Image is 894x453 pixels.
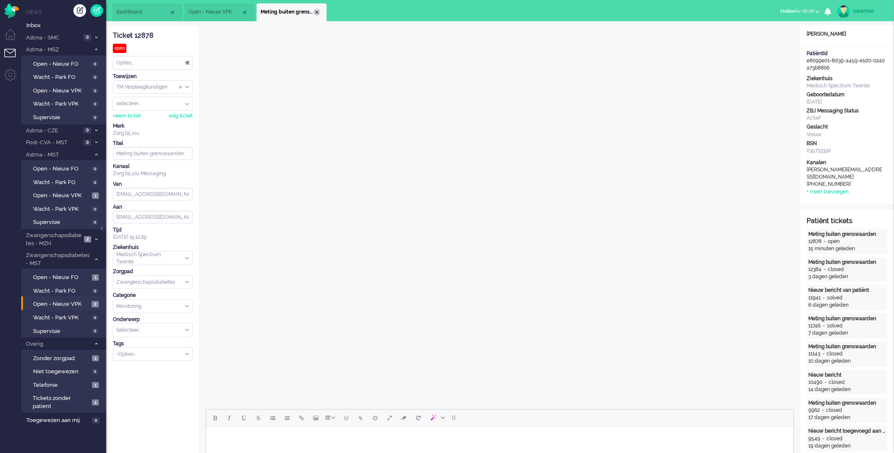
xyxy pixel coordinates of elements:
a: Supervisie 0 [25,112,105,122]
div: neem ticket [113,112,141,120]
span: Wacht - Park FO [33,179,89,187]
body: Rich Text Area. Press ALT-0 for help. [3,3,584,18]
div: - [820,407,827,414]
span: Tickets zonder patient [33,394,90,410]
span: Open - Nieuw VPK [188,8,241,16]
div: open [113,44,126,53]
div: 6 dagen geleden [809,302,886,309]
span: Telefonie [33,381,90,389]
span: dashboard [116,8,169,16]
div: Tijd [113,226,193,234]
span: 1 [92,274,99,281]
button: Italic [222,411,237,425]
div: Aan [113,204,193,211]
span: Toegewezen aan mij [26,417,90,425]
div: 11143 [809,350,821,358]
div: solved [827,322,843,330]
div: Nieuw bericht toegevoegd aan gesprek [809,428,886,435]
a: Inbox [25,20,106,30]
li: Dashboard [112,3,182,21]
a: Zonder zorgpad 1 [25,353,105,363]
div: Meting buiten grenswaarden [809,231,886,238]
span: Wacht - Park VPK [33,100,89,108]
li: Onlinefor 00:48 [776,3,825,21]
li: Views [25,8,106,16]
div: - [822,266,828,273]
span: Open - Nieuw FO [33,165,89,173]
span: 1 [92,193,99,199]
span: Overig [25,340,90,348]
button: Clear formatting [397,411,411,425]
div: Close tab [314,9,320,16]
span: 0 [91,88,99,94]
div: - [821,435,827,442]
button: Bullet list [266,411,280,425]
span: Post-CVA - MST [25,139,81,147]
div: Titel [113,140,193,147]
div: 9962 [809,407,820,414]
div: - [823,379,829,386]
li: Dashboard menu [4,29,23,48]
div: 17 dagen geleden [809,414,886,421]
div: Meting buiten grenswaarden [809,315,886,322]
div: Geboortedatum [807,91,888,98]
span: Wacht - Park FO [33,287,89,295]
div: Select Tags [113,347,193,361]
div: PatiëntId [807,50,888,57]
span: 0 [84,34,91,41]
div: isawmsc [854,7,886,15]
div: Meting buiten grenswaarden [809,343,886,350]
div: 10490 [809,379,823,386]
button: Numbered list [280,411,294,425]
a: Niet toegewezen 0 [25,366,105,376]
button: Add attachment [353,411,368,425]
div: closed [827,350,843,358]
span: 0 [91,101,99,107]
div: [PHONE_NUMBER] [807,181,883,188]
li: Tickets menu [4,49,23,68]
div: Van [113,181,193,188]
span: Inbox [26,22,106,30]
button: Bold [208,411,222,425]
div: Close tab [169,9,176,16]
button: Reset content [411,411,426,425]
div: Kanaal [113,163,193,170]
div: [PERSON_NAME][EMAIL_ADDRESS][DOMAIN_NAME] [807,166,883,181]
a: Open - Nieuw FO 0 [25,164,105,173]
span: 2 [92,301,99,308]
span: Astma - MSZ [25,46,90,54]
span: 1 [92,382,99,389]
a: Telefonie 1 [25,380,105,389]
div: Nieuw bericht van patiënt [809,287,886,294]
div: 3 dagen geleden [809,273,886,280]
span: Niet toegewezen [33,368,89,376]
div: Medisch Spectrum Twente [807,82,888,89]
a: Open - Nieuw FO 0 [25,59,105,68]
div: 19 dagen geleden [809,442,886,450]
div: Categorie [113,292,193,299]
a: Wacht - Park VPK 0 [25,313,105,322]
span: 0 [91,74,99,81]
span: 0 [91,115,99,121]
span: 0 [91,288,99,294]
a: Supervisie 0 [25,217,105,226]
div: closed [828,266,844,273]
div: Onderwerp [113,316,193,323]
div: Toewijzen [113,73,193,80]
button: Emoticons [339,411,353,425]
div: BSN [807,140,888,147]
div: - [822,238,828,245]
span: Open - Nieuw VPK [33,192,90,200]
div: volg ticket [168,112,193,120]
div: Zorgpad [113,268,193,275]
div: closed [829,379,845,386]
div: Creëer ticket [73,4,86,17]
span: Astma - SMC [25,34,81,42]
span: 2 [84,236,91,243]
button: Fullscreen [382,411,397,425]
div: closed [827,435,843,442]
div: 7 dagen geleden [809,330,886,337]
button: AI [426,411,448,425]
div: + meer toevoegen [807,188,849,196]
div: 11746 [809,322,821,330]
